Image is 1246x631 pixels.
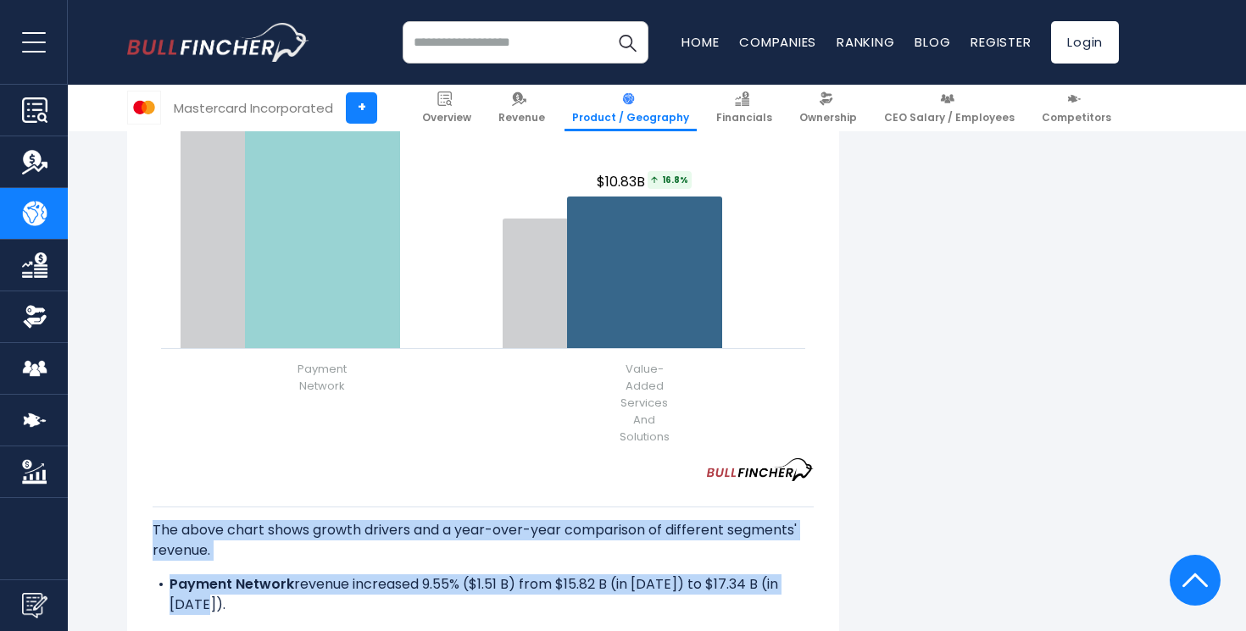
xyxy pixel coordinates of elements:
span: Product / Geography [572,111,689,125]
span: Financials [716,111,772,125]
span: Payment Network [298,361,347,395]
a: Register [971,33,1031,51]
a: Competitors [1034,85,1119,131]
a: Overview [414,85,479,131]
span: CEO Salary / Employees [884,111,1015,125]
a: Home [681,33,719,51]
li: revenue increased 9.55% ($1.51 B) from $15.82 B (in [DATE]) to $17.34 B (in [DATE]). [153,574,814,615]
b: Payment Network [170,574,294,594]
span: Overview [422,111,471,125]
a: Go to homepage [127,23,309,62]
span: Revenue [498,111,545,125]
img: MA logo [128,91,160,124]
a: Blog [915,33,950,51]
img: bullfincher logo [127,23,309,62]
span: Competitors [1042,111,1111,125]
svg: Mastercard Incorporated's Revenue Growth Drivers [153,35,814,458]
a: CEO Salary / Employees [876,85,1022,131]
a: Revenue [491,85,553,131]
a: Product / Geography [565,85,697,131]
p: The above chart shows growth drivers and a year-over-year comparison of different segments' revenue. [153,520,814,561]
a: Ranking [837,33,894,51]
a: Login [1051,21,1119,64]
a: Ownership [792,85,865,131]
img: Ownership [22,304,47,329]
div: Mastercard Incorporated [174,98,333,118]
span: $10.83B [597,171,694,192]
a: Financials [709,85,780,131]
a: Companies [739,33,816,51]
a: + [346,92,377,124]
span: Value-Added Services And Solutions [620,361,670,446]
span: 16.8% [648,171,692,189]
button: Search [606,21,648,64]
span: Ownership [799,111,857,125]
